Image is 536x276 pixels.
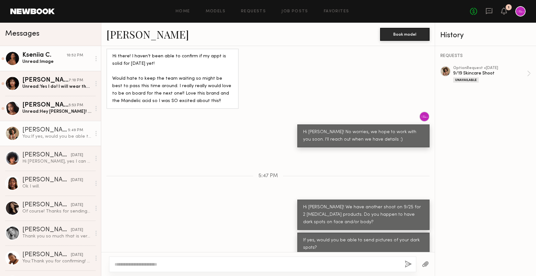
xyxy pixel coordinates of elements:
div: Unread: Yes I do! I will wear the one and bring the other [22,84,91,90]
div: [PERSON_NAME] [22,77,69,84]
div: Of course! Thanks for sending this all over I’ll keep an eye out for it :) [22,208,91,214]
div: Unread: Hey [PERSON_NAME]! Thank you for reaching out. I’m currently in [US_STATE], but I am will... [22,109,91,115]
div: [PERSON_NAME] [22,177,71,183]
a: Models [206,9,225,14]
div: Hi [PERSON_NAME]! We have another shoot on 9/25 for 2 [MEDICAL_DATA] products. Do you happen to h... [303,204,424,226]
div: [DATE] [71,152,83,158]
a: Requests [241,9,266,14]
span: Messages [5,30,39,38]
div: Unavailable [453,77,479,83]
div: [DATE] [71,227,83,233]
div: Hi there! I haven’t been able to confirm if my appt is solid for [DATE] yet! Would hate to keep t... [112,53,233,105]
a: [PERSON_NAME] [106,27,189,41]
div: option Request • [DATE] [453,66,527,70]
div: Ok I will. [22,183,91,190]
div: Unread: Image [22,59,91,65]
div: Hi [PERSON_NAME], yes I can send over some pics as soon as I get home! [22,158,91,165]
div: [PERSON_NAME] [22,202,71,208]
div: [PERSON_NAME] [22,252,71,258]
a: optionRequest •[DATE]9/19 Skincare ShootUnavailable [453,66,531,83]
div: Thank you so much that is very helpful. I will get the video to you asap! 😊 [22,233,91,239]
div: 10:52 PM [67,52,83,59]
div: REQUESTS [440,54,531,58]
div: History [440,32,531,39]
a: Favorites [324,9,349,14]
div: [PERSON_NAME] [22,127,68,133]
a: Home [176,9,190,14]
div: Kseniia C. [22,52,67,59]
a: Book model [380,31,430,37]
div: 7:10 PM [69,77,83,84]
div: [DATE] [71,177,83,183]
div: [PERSON_NAME] [22,102,69,109]
span: 5:47 PM [258,173,278,179]
div: 5:53 PM [69,102,83,109]
div: If yes, would you be able to send pictures of your dark spots? [303,237,424,252]
div: 1 [508,6,509,9]
div: [DATE] [71,202,83,208]
div: You: Thank you for confirming! Please let us know if you have any questions about the brief :) [22,258,91,264]
div: You: If yes, would you be able to send pictures of your dark spots? [22,133,91,140]
div: [DATE] [71,252,83,258]
div: 9/19 Skincare Shoot [453,70,527,76]
div: 5:49 PM [68,127,83,133]
a: Job Posts [281,9,308,14]
div: [PERSON_NAME] [22,152,71,158]
button: Book model [380,28,430,41]
div: Hi [PERSON_NAME]! No worries, we hope to work with you soon. I'll reach out when we have details :) [303,129,424,144]
div: [PERSON_NAME] [22,227,71,233]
